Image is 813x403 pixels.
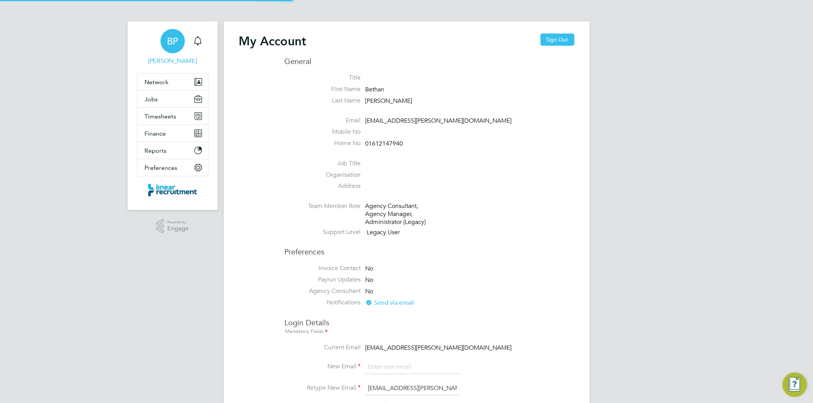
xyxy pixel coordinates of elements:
span: 01612147940 [366,140,403,147]
button: Jobs [137,91,208,107]
label: Mobile No [285,128,361,136]
label: Title [285,74,361,82]
button: Reports [137,142,208,159]
button: Network [137,74,208,90]
span: Bethan Parr [137,56,208,66]
span: [EMAIL_ADDRESS][PERSON_NAME][DOMAIN_NAME] [366,344,512,352]
button: Sign Out [540,34,574,46]
a: Powered byEngage [156,219,189,233]
label: Last Name [285,97,361,105]
label: Current Email [285,344,361,352]
div: Mandatory Fields [285,328,574,336]
span: Network [145,78,169,86]
a: Go to home page [137,184,208,196]
button: Timesheets [137,108,208,125]
button: Finance [137,125,208,142]
span: [EMAIL_ADDRESS][PERSON_NAME][DOMAIN_NAME] [366,117,512,125]
a: BP[PERSON_NAME] [137,29,208,66]
span: No [366,265,374,273]
h3: General [285,56,574,66]
span: Finance [145,130,166,137]
img: linearrecruitment-logo-retina.png [148,184,197,196]
span: No [366,276,374,284]
span: No [366,288,374,295]
span: Timesheets [145,113,176,120]
label: Invoice Contact [285,264,361,272]
span: Bethan [366,86,385,93]
span: [PERSON_NAME] [366,97,412,105]
label: Email [285,117,361,125]
label: Retype New Email [285,384,361,392]
span: BP [167,36,178,46]
h2: My Account [239,34,306,49]
label: Organisation [285,171,361,179]
div: Agency Consultant, Agency Manager, Administrator (Legacy) [366,202,438,226]
nav: Main navigation [128,21,218,210]
span: Powered by [167,219,189,225]
h3: Preferences [285,239,574,257]
label: Job Title [285,160,361,168]
h3: Login Details [285,310,574,336]
span: Send via email [366,299,414,307]
span: Preferences [145,164,178,171]
label: New Email [285,363,361,371]
button: Preferences [137,159,208,176]
label: First Name [285,85,361,93]
input: Enter new email again [366,382,460,395]
label: Agency Consultant [285,287,361,295]
label: Home No [285,139,361,147]
label: Address [285,182,361,190]
input: Enter new email [366,360,460,374]
label: Support Level [285,228,361,236]
span: Reports [145,147,167,154]
button: Engage Resource Center [783,373,807,397]
span: Legacy User [367,229,400,236]
label: Team Member Role [285,202,361,210]
label: Notifications [285,299,361,307]
label: Payrun Updates [285,276,361,284]
span: Jobs [145,96,158,103]
span: Engage [167,225,189,232]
